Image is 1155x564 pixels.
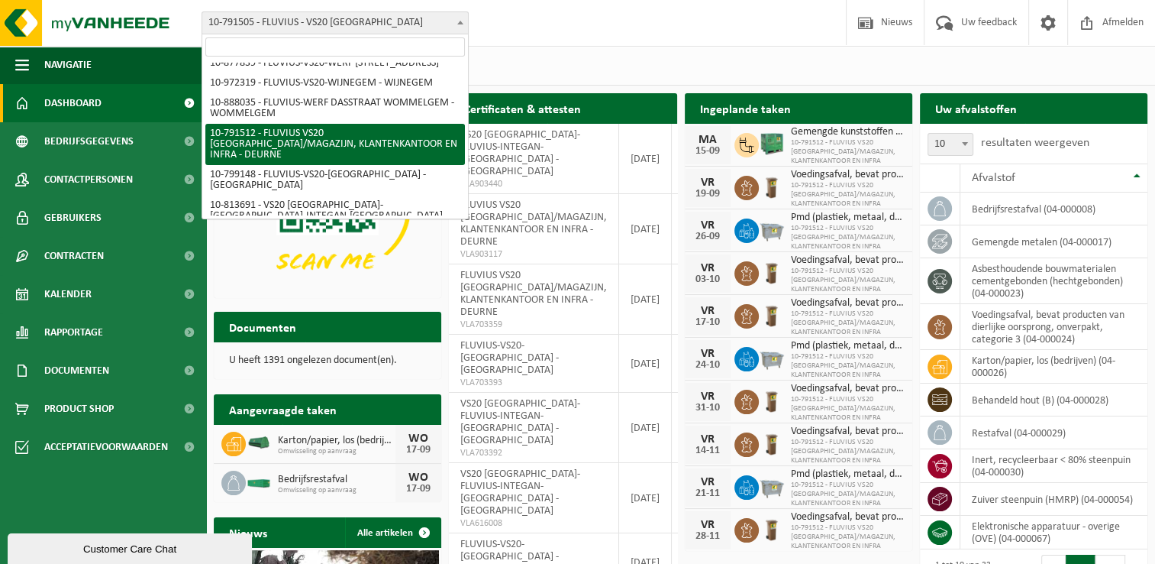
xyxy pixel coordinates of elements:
[460,199,607,248] span: FLUVIUS VS20 [GEOGRAPHIC_DATA]/MAGAZIJN, KLANTENKANTOOR EN INFRA - DEURNE
[229,355,426,366] p: U heeft 1391 ongelezen document(en).
[214,312,311,342] h2: Documenten
[44,390,114,428] span: Product Shop
[759,430,785,456] img: WB-0140-HPE-BN-01
[692,274,723,285] div: 03-10
[928,133,973,156] span: 10
[791,395,905,423] span: 10-791512 - FLUVIUS VS20 [GEOGRAPHIC_DATA]/MAGAZIJN, KLANTENKANTOOR EN INFRA
[759,173,785,199] img: WB-0140-HPE-BN-01
[960,193,1147,225] td: bedrijfsrestafval (04-000008)
[692,317,723,328] div: 17-10
[960,304,1147,350] td: voedingsafval, bevat producten van dierlijke oorsprong, onverpakt, categorie 3 (04-000024)
[278,435,395,447] span: Karton/papier, los (bedrijven)
[791,126,905,138] span: Gemengde kunststoffen (niet-recycleerbaar), exclusief pvc
[685,93,806,123] h2: Ingeplande taken
[960,449,1147,483] td: inert, recycleerbaar < 80% steenpuin (04-000030)
[619,194,672,264] td: [DATE]
[44,199,102,237] span: Gebruikers
[205,53,465,73] li: 10-877839 - FLUVIUS-VS20-WERF [STREET_ADDRESS]
[44,160,133,199] span: Contactpersonen
[960,384,1147,417] td: behandeld hout (B) (04-000028)
[44,275,92,313] span: Kalender
[791,181,905,209] span: 10-791512 - FLUVIUS VS20 [GEOGRAPHIC_DATA]/MAGAZIJN, KLANTENKANTOOR EN INFRA
[205,165,465,196] li: 10-799148 - FLUVIUS-VS20-[GEOGRAPHIC_DATA] - [GEOGRAPHIC_DATA]
[692,403,723,413] div: 31-10
[791,438,905,465] span: 10-791512 - FLUVIUS VS20 [GEOGRAPHIC_DATA]/MAGAZIJN, KLANTENKANTOOR EN INFRA
[791,481,905,508] span: 10-791512 - FLUVIUS VS20 [GEOGRAPHIC_DATA]/MAGAZIJN, KLANTENKANTOOR EN INFRA
[44,313,103,352] span: Rapportage
[44,237,104,275] span: Contracten
[791,169,905,181] span: Voedingsafval, bevat producten van dierlijke oorsprong, onverpakt, categorie 3
[960,258,1147,304] td: asbesthoudende bouwmaterialen cementgebonden (hechtgebonden) (04-000023)
[692,305,723,317] div: VR
[928,134,973,155] span: 10
[791,511,905,523] span: Voedingsafval, bevat producten van dierlijke oorsprong, onverpakt, categorie 3
[460,319,607,331] span: VLA703359
[8,530,255,564] iframe: chat widget
[692,531,723,542] div: 28-11
[692,262,723,274] div: VR
[692,134,723,146] div: MA
[449,93,596,123] h2: Certificaten & attesten
[202,11,469,34] span: 10-791505 - FLUVIUS - VS20 ANTWERPEN
[692,519,723,531] div: VR
[692,348,723,360] div: VR
[692,391,723,403] div: VR
[791,340,905,352] span: Pmd (plastiek, metaal, drankkartons) (bedrijven)
[460,178,607,190] span: VLA903440
[460,468,580,517] span: VS20 [GEOGRAPHIC_DATA]-FLUVIUS-INTEGAN-[GEOGRAPHIC_DATA] - [GEOGRAPHIC_DATA]
[960,417,1147,449] td: restafval (04-000029)
[278,486,395,495] span: Omwisseling op aanvraag
[619,335,672,393] td: [DATE]
[460,517,607,530] span: VLA616008
[981,137,1089,149] label: resultaten weergeven
[403,484,434,494] div: 17-09
[403,433,434,445] div: WO
[759,302,785,328] img: WB-0140-HPE-BN-01
[205,73,465,93] li: 10-972319 - FLUVIUS-VS20-WIJNEGEM - WIJNEGEM
[791,224,905,251] span: 10-791512 - FLUVIUS VS20 [GEOGRAPHIC_DATA]/MAGAZIJN, KLANTENKANTOOR EN INFRA
[619,264,672,335] td: [DATE]
[44,352,109,390] span: Documenten
[619,124,672,194] td: [DATE]
[759,516,785,542] img: WB-0140-HPE-BN-01
[791,297,905,310] span: Voedingsafval, bevat producten van dierlijke oorsprong, onverpakt, categorie 3
[791,426,905,438] span: Voedingsafval, bevat producten van dierlijke oorsprong, onverpakt, categorie 3
[460,129,580,177] span: VS20 [GEOGRAPHIC_DATA]-FLUVIUS-INTEGAN-[GEOGRAPHIC_DATA] - [GEOGRAPHIC_DATA]
[960,483,1147,516] td: zuiver steenpuin (HMRP) (04-000054)
[759,131,785,157] img: PB-HB-1400-HPE-GN-01
[246,475,272,488] img: HK-XC-20-GN-00
[278,447,395,456] span: Omwisseling op aanvraag
[460,248,607,261] span: VLA903117
[692,433,723,446] div: VR
[791,212,905,224] span: Pmd (plastiek, metaal, drankkartons) (bedrijven)
[791,138,905,166] span: 10-791512 - FLUVIUS VS20 [GEOGRAPHIC_DATA]/MAGAZIJN, KLANTENKANTOOR EN INFRA
[214,517,282,547] h2: Nieuws
[44,122,134,160] span: Bedrijfsgegevens
[692,189,723,199] div: 19-09
[460,398,580,446] span: VS20 [GEOGRAPHIC_DATA]-FLUVIUS-INTEGAN-[GEOGRAPHIC_DATA] - [GEOGRAPHIC_DATA]
[692,146,723,157] div: 15-09
[759,259,785,285] img: WB-0140-HPE-BN-01
[920,93,1032,123] h2: Uw afvalstoffen
[791,267,905,294] span: 10-791512 - FLUVIUS VS20 [GEOGRAPHIC_DATA]/MAGAZIJN, KLANTENKANTOOR EN INFRA
[692,446,723,456] div: 14-11
[692,488,723,499] div: 21-11
[619,393,672,463] td: [DATE]
[214,394,352,424] h2: Aangevraagde taken
[246,436,272,449] img: HK-XK-22-GN-00
[403,445,434,455] div: 17-09
[403,472,434,484] div: WO
[692,177,723,189] div: VR
[791,468,905,481] span: Pmd (plastiek, metaal, drankkartons) (bedrijven)
[960,225,1147,258] td: gemengde metalen (04-000017)
[460,340,559,376] span: FLUVIUS-VS20-[GEOGRAPHIC_DATA] - [GEOGRAPHIC_DATA]
[692,476,723,488] div: VR
[791,310,905,337] span: 10-791512 - FLUVIUS VS20 [GEOGRAPHIC_DATA]/MAGAZIJN, KLANTENKANTOOR EN INFRA
[759,387,785,413] img: WB-0140-HPE-BN-01
[960,516,1147,549] td: elektronische apparatuur - overige (OVE) (04-000067)
[692,219,723,232] div: VR
[205,196,465,237] li: 10-813691 - VS20 [GEOGRAPHIC_DATA]-[GEOGRAPHIC_DATA]-INTEGAN-[GEOGRAPHIC_DATA] - [GEOGRAPHIC_DATA]
[44,46,92,84] span: Navigatie
[205,93,465,124] li: 10-888035 - FLUVIUS-WERF DASSTRAAT WOMMELGEM - WOMMELGEM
